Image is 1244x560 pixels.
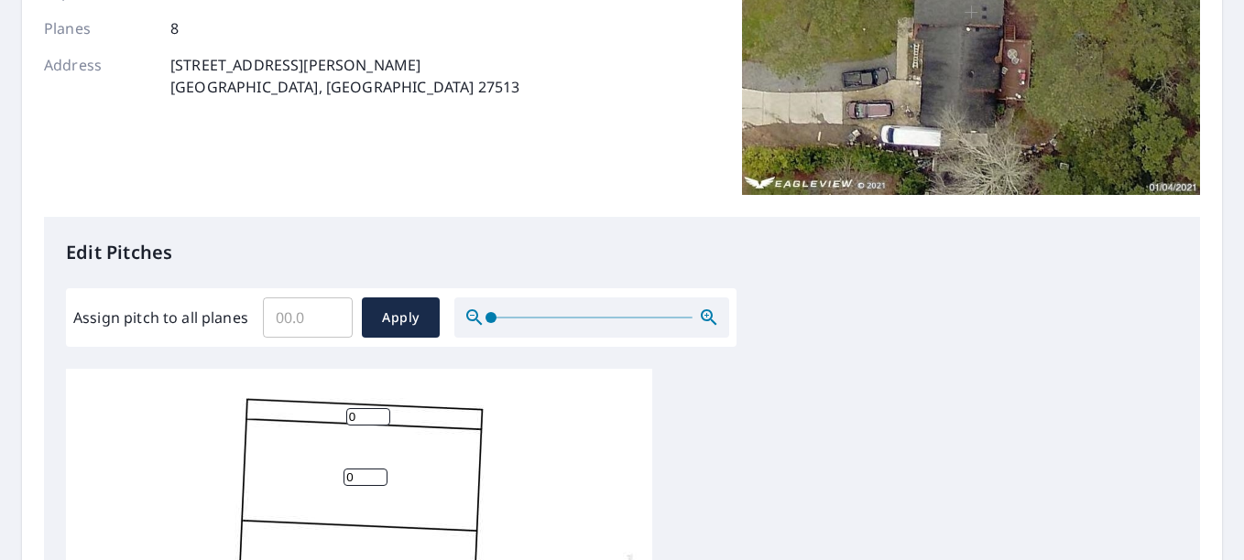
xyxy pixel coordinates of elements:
p: Address [44,54,154,98]
label: Assign pitch to all planes [73,307,248,328]
input: 00.0 [263,292,353,343]
button: Apply [362,297,440,338]
p: Planes [44,17,154,39]
span: Apply [376,307,425,329]
p: 8 [170,17,179,39]
p: Edit Pitches [66,239,1178,266]
p: [STREET_ADDRESS][PERSON_NAME] [GEOGRAPHIC_DATA], [GEOGRAPHIC_DATA] 27513 [170,54,519,98]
